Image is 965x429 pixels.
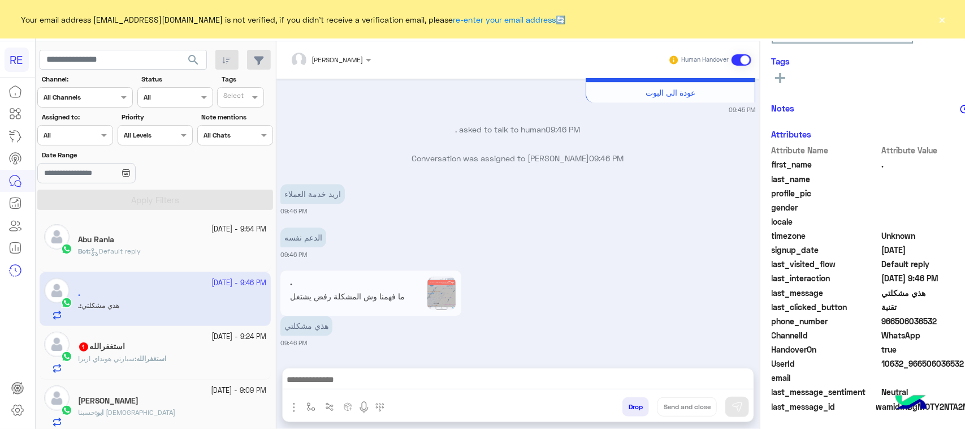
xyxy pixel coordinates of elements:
button: Send and close [657,397,717,417]
button: Trigger scenario [320,397,339,416]
img: make a call [375,403,384,412]
b: : [135,354,166,363]
img: create order [344,402,353,411]
img: defaultAdmin.png [44,385,70,411]
span: last_clicked_button [772,301,880,313]
div: Select [222,91,244,104]
small: Human Handover [682,55,729,65]
span: UserId [772,358,880,370]
b: : [78,247,90,255]
span: [PERSON_NAME] [311,55,363,64]
img: defaultAdmin.png [44,332,70,357]
small: 09:46 PM [280,207,307,216]
span: search [187,53,200,67]
button: create order [339,397,357,416]
button: search [180,50,207,74]
label: Assigned to: [42,112,112,122]
span: Your email address [EMAIL_ADDRESS][DOMAIN_NAME] is not verified, if you didn't receive a verifica... [21,14,566,25]
p: . asked to talk to human [280,123,755,135]
span: Bot [78,247,89,255]
h5: استغفرالله [78,342,125,351]
span: signup_date [772,244,880,256]
img: defaultAdmin.png [44,224,70,250]
span: سيارتي هونداي ازيرا [78,354,135,363]
span: 1 [79,342,88,351]
h5: Abu Rania [78,235,114,244]
span: last_interaction [772,272,880,284]
span: Attribute Name [772,144,880,156]
small: [DATE] - 9:54 PM [211,224,266,235]
span: email [772,372,880,384]
label: Channel: [42,74,132,84]
span: ChannelId [772,329,880,341]
b: : [95,408,103,417]
label: Note mentions [201,112,271,122]
img: WhatsApp [61,243,72,255]
span: last_visited_flow [772,258,880,270]
img: select flow [306,402,315,411]
small: 09:46 PM [280,338,307,348]
span: last_message_id [772,401,874,413]
span: locale [772,216,880,228]
span: timezone [772,230,880,242]
img: WhatsApp [61,351,72,362]
label: Tags [222,74,272,84]
span: HandoverOn [772,344,880,355]
span: last_name [772,173,880,185]
h6: Notes [772,103,795,113]
label: Date Range [42,150,192,160]
button: × [937,14,948,25]
img: hulul-logo.png [892,384,931,423]
span: profile_pic [772,187,880,199]
p: 1/10/2025, 9:46 PM [280,228,326,247]
span: 09:46 PM [590,153,624,163]
button: select flow [301,397,320,416]
h6: Attributes [772,129,812,139]
h5: ابو وافي [78,396,139,406]
small: 09:46 PM [280,250,307,259]
span: phone_number [772,315,880,327]
p: 1/10/2025, 9:46 PM [280,184,345,204]
label: Status [141,74,211,84]
span: عودة الى البوت [646,88,695,97]
img: WhatsApp [61,405,72,416]
a: re-enter your email address [453,15,556,24]
label: Priority [122,112,192,122]
img: Trigger scenario [325,402,334,411]
p: Conversation was assigned to [PERSON_NAME] [280,152,755,164]
span: استغفرالله [136,354,166,363]
small: 09:45 PM [729,105,755,114]
img: send attachment [287,401,301,414]
button: Apply Filters [37,190,273,210]
small: [DATE] - 9:24 PM [211,332,266,342]
span: last_message [772,287,880,299]
span: first_name [772,158,880,170]
span: last_message_sentiment [772,386,880,398]
span: ابو [97,408,103,417]
img: send voice note [357,401,371,414]
p: 1/10/2025, 9:46 PM [280,316,332,336]
small: [DATE] - 9:09 PM [211,385,266,396]
span: حسبنا الله [78,408,175,417]
div: RE [5,48,29,72]
img: send message [732,401,743,413]
span: 09:46 PM [546,125,581,134]
span: gender [772,201,880,213]
button: Drop [622,397,649,417]
span: Default reply [90,247,141,255]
